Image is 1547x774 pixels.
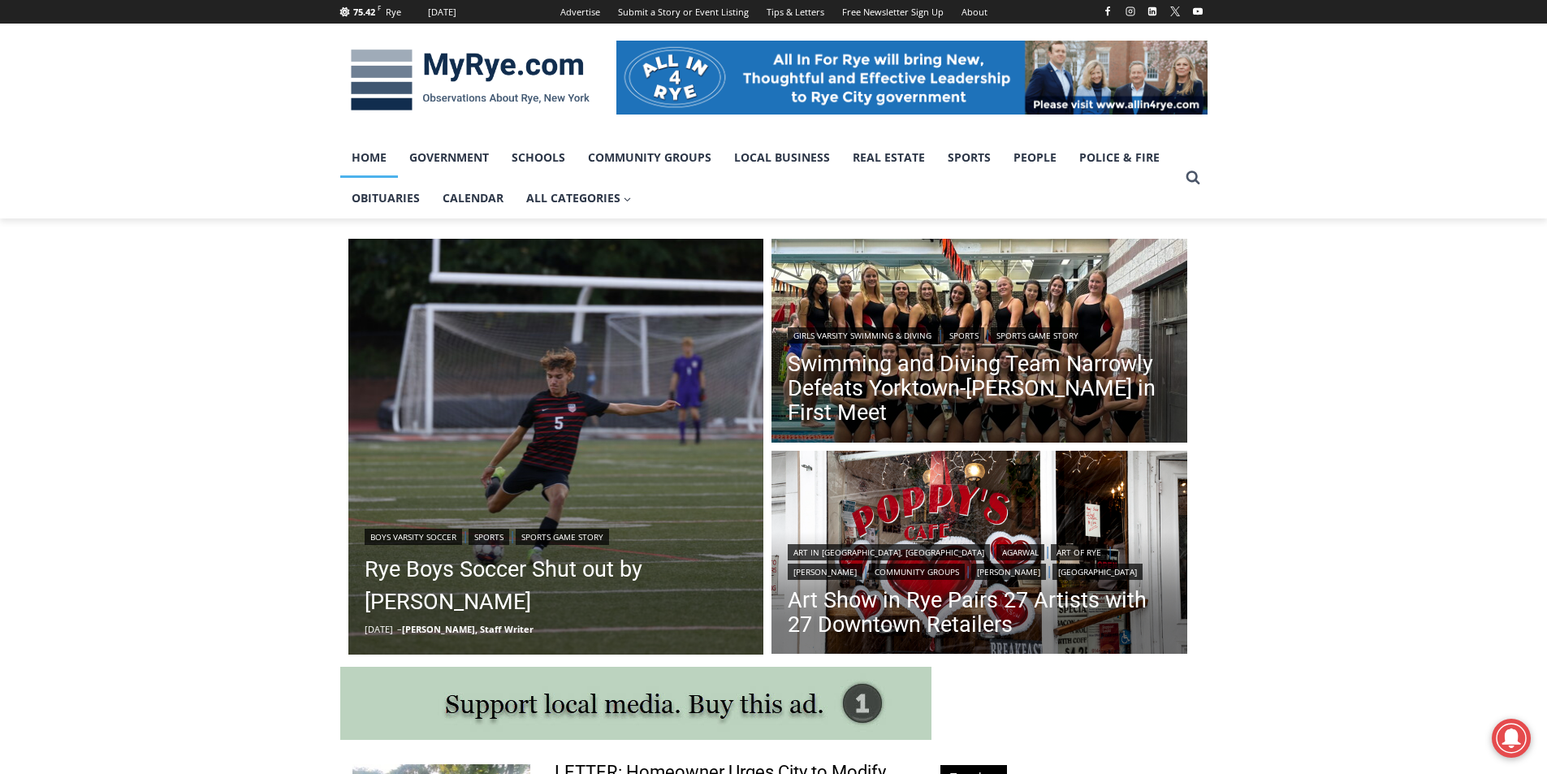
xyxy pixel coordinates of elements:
div: Rye [386,5,401,19]
img: MyRye.com [340,38,600,123]
a: Local Business [723,137,841,178]
a: Instagram [1121,2,1140,21]
a: Sports [944,327,984,344]
a: Government [398,137,500,178]
a: Sports [936,137,1002,178]
a: Sports Game Story [516,529,609,545]
a: Real Estate [841,137,936,178]
a: Art of Rye [1051,544,1107,560]
span: 75.42 [353,6,375,18]
a: X [1165,2,1185,21]
img: All in for Rye [616,41,1208,114]
a: Boys Varsity Soccer [365,529,462,545]
div: | | [365,525,748,545]
nav: Primary Navigation [340,137,1178,219]
a: Girls Varsity Swimming & Diving [788,327,937,344]
a: Read More Swimming and Diving Team Narrowly Defeats Yorktown-Somers in First Meet [771,239,1187,447]
a: Schools [500,137,577,178]
img: (PHOTO: Rye Boys Soccer's Silas Kavanagh in his team's 3-0 loss to Byram Hills on Septmber 10, 20... [348,239,764,655]
a: YouTube [1188,2,1208,21]
a: Community Groups [577,137,723,178]
img: support local media, buy this ad [340,667,931,740]
a: [GEOGRAPHIC_DATA] [1052,564,1143,580]
span: – [397,623,402,635]
a: Sports Game Story [991,327,1084,344]
a: Facebook [1098,2,1117,21]
a: Art in [GEOGRAPHIC_DATA], [GEOGRAPHIC_DATA] [788,544,990,560]
a: Linkedin [1143,2,1162,21]
a: Home [340,137,398,178]
span: All Categories [526,189,632,207]
a: People [1002,137,1068,178]
a: All Categories [515,178,643,218]
a: [PERSON_NAME], Staff Writer [402,623,534,635]
a: Community Groups [869,564,965,580]
img: (PHOTO: Poppy's Cafe. The window of this beloved Rye staple is painted for different events throu... [771,451,1187,659]
a: Sports [469,529,509,545]
a: Art Show in Rye Pairs 27 Artists with 27 Downtown Retailers [788,588,1171,637]
a: Obituaries [340,178,431,218]
a: Rye Boys Soccer Shut out by [PERSON_NAME] [365,553,748,618]
a: Read More Art Show in Rye Pairs 27 Artists with 27 Downtown Retailers [771,451,1187,659]
a: [PERSON_NAME] [788,564,862,580]
a: [PERSON_NAME] [971,564,1046,580]
a: Calendar [431,178,515,218]
div: | | [788,324,1171,344]
span: F [378,3,381,12]
button: View Search Form [1178,163,1208,192]
a: Swimming and Diving Team Narrowly Defeats Yorktown-[PERSON_NAME] in First Meet [788,352,1171,425]
a: Police & Fire [1068,137,1171,178]
a: Read More Rye Boys Soccer Shut out by Byram Hills [348,239,764,655]
div: | | | | | | [788,541,1171,580]
a: Agarwal [996,544,1044,560]
div: [DATE] [428,5,456,19]
time: [DATE] [365,623,393,635]
img: (PHOTO: The 2024 Rye - Rye Neck - Blind Brook Varsity Swimming Team.) [771,239,1187,447]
